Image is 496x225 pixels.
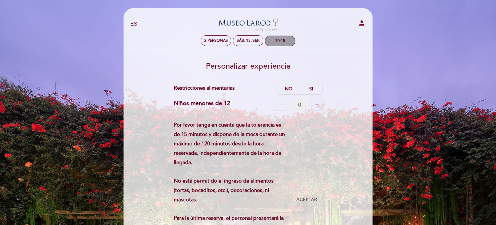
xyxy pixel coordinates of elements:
label: No [277,84,300,94]
span: Aceptar [296,197,317,203]
div: Niños menores de 12 [174,99,230,110]
label: Si [300,84,322,94]
span: 2 personas [204,38,228,43]
button: Aceptar [290,194,322,205]
i: add [313,101,321,109]
div: 20:15 [275,39,285,43]
i: person [358,19,366,27]
div: Restricciones alimentarias [174,84,278,94]
span: Personalizar experiencia [206,62,290,71]
i: remove [278,101,286,109]
a: Museo [PERSON_NAME][GEOGRAPHIC_DATA] - Restaurant [207,15,289,33]
button: person [358,19,366,29]
div: sáb. 13, sep. [237,38,260,43]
